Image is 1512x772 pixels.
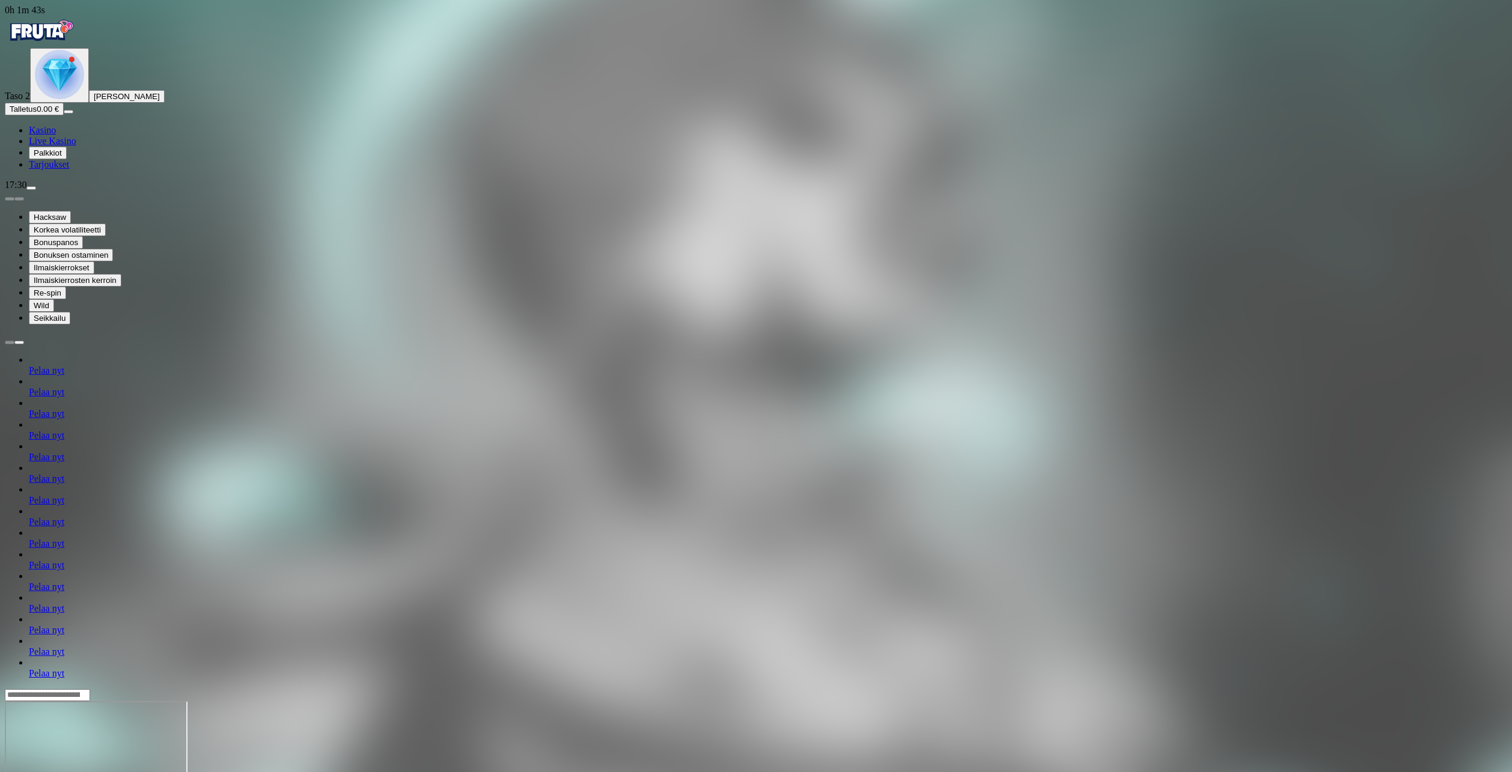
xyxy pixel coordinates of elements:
[29,452,64,462] a: Pelaa nyt
[29,495,64,505] a: Pelaa nyt
[29,159,69,169] span: Tarjoukset
[29,147,67,159] button: reward iconPalkkiot
[29,517,64,527] a: Pelaa nyt
[29,409,64,419] a: Pelaa nyt
[5,103,64,115] button: Talletusplus icon0.00 €
[29,560,64,570] a: Pelaa nyt
[29,136,76,146] span: Live Kasino
[29,582,64,592] a: Pelaa nyt
[34,314,66,323] span: Seikkailu
[5,37,77,47] a: Fruta
[37,105,59,114] span: 0.00 €
[29,287,66,299] button: Re-spin
[29,274,121,287] button: Ilmaiskierrosten kerroin
[34,148,62,157] span: Palkkiot
[29,603,64,613] a: Pelaa nyt
[29,365,64,375] a: Pelaa nyt
[34,251,108,260] span: Bonuksen ostaminen
[34,288,61,297] span: Re-spin
[29,473,64,484] a: Pelaa nyt
[29,668,64,678] a: Pelaa nyt
[29,211,71,223] button: Hacksaw
[29,312,70,324] button: Seikkailu
[5,197,14,201] button: prev slide
[29,236,83,249] button: Bonuspanos
[94,92,160,101] span: [PERSON_NAME]
[34,301,49,310] span: Wild
[34,213,66,222] span: Hacksaw
[26,186,36,190] button: menu
[29,646,64,657] a: Pelaa nyt
[29,387,64,397] a: Pelaa nyt
[14,341,24,344] button: next slide
[29,299,54,312] button: Wild
[29,625,64,635] a: Pelaa nyt
[5,180,26,190] span: 17:30
[5,5,45,15] span: user session time
[34,276,117,285] span: Ilmaiskierrosten kerroin
[29,136,76,146] a: poker-chip iconLive Kasino
[34,238,78,247] span: Bonuspanos
[14,197,24,201] button: next slide
[29,249,113,261] button: Bonuksen ostaminen
[5,16,77,46] img: Fruta
[89,90,165,103] button: [PERSON_NAME]
[35,50,84,99] img: level unlocked
[5,16,1507,170] nav: Primary
[29,159,69,169] a: gift-inverted iconTarjoukset
[34,263,90,272] span: Ilmaiskierrokset
[10,105,37,114] span: Talletus
[29,538,64,549] a: Pelaa nyt
[30,48,89,103] button: level unlocked
[5,91,30,101] span: Taso 2
[29,125,56,135] span: Kasino
[29,261,94,274] button: Ilmaiskierrokset
[5,689,90,701] input: Search
[64,110,73,114] button: menu
[29,430,64,440] a: Pelaa nyt
[34,225,101,234] span: Korkea volatiliteetti
[29,125,56,135] a: diamond iconKasino
[29,223,106,236] button: Korkea volatiliteetti
[5,341,14,344] button: prev slide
